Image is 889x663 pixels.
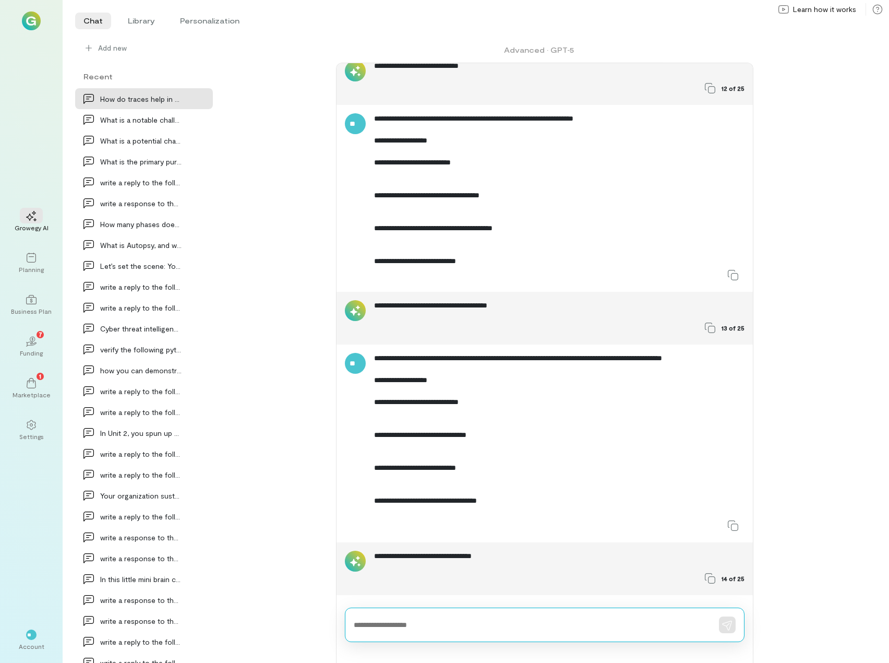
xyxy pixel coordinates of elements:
li: Personalization [172,13,248,29]
div: In Unit 2, you spun up a Docker version of Splunk… [100,428,182,439]
div: How do traces help in understanding system behavi… [100,93,182,104]
div: write a reply to the following to include a fact… [100,177,182,188]
a: Marketplace [13,370,50,407]
div: Let’s set the scene: You get to complete this sto… [100,261,182,271]
div: How many phases does the Abstract Digital Forensi… [100,219,182,230]
div: write a reply to the following to include a fact:… [100,469,182,480]
div: Marketplace [13,390,51,399]
div: What is the primary purpose of chkrootkit and rkh… [100,156,182,167]
a: Growegy AI [13,203,50,240]
div: write a reply to the following: Q: Based on your… [100,511,182,522]
div: write a reply to the following to include a fact:… [100,636,182,647]
div: Recent [75,71,213,82]
div: write a response to the following to include addi… [100,615,182,626]
span: 13 of 25 [722,324,744,332]
div: write a response to the following to include a fa… [100,532,182,543]
div: What is a notable challenge associated with cloud… [100,114,182,125]
div: Funding [20,349,43,357]
div: What is Autopsy, and what is its primary purpose… [100,240,182,251]
div: Your organization sustained a network intrusion,… [100,490,182,501]
span: 7 [39,329,42,339]
span: Learn how it works [793,4,856,15]
a: Business Plan [13,286,50,324]
a: Planning [13,244,50,282]
div: write a response to the following to include a fa… [100,553,182,564]
div: What is a potential challenge in cloud investigat… [100,135,182,146]
li: Library [119,13,163,29]
div: verify the following python code: from flask_unsi… [100,344,182,355]
span: Add new [98,43,205,53]
div: Growegy AI [15,223,49,232]
div: Business Plan [11,307,52,315]
span: 12 of 25 [722,84,744,92]
div: Cyber threat intelligence platforms (TIPs) offer… [100,323,182,334]
div: Account [19,642,44,650]
div: Planning [19,265,44,274]
div: how you can demonstrate an exploit using CVE-2023… [100,365,182,376]
div: Settings [19,432,44,441]
a: Funding [13,328,50,365]
div: write a response to the following and include a f… [100,595,182,606]
div: write a reply to the following to include a fact… [100,281,182,292]
li: Chat [75,13,111,29]
div: write a reply to the following to include a fact:… [100,448,182,459]
a: Settings [13,411,50,449]
div: write a response to the following to include a fa… [100,198,182,209]
div: write a reply to the following to include a fact:… [100,407,182,418]
div: In this little mini brain challenge, you will dem… [100,574,182,585]
span: 14 of 25 [722,574,744,583]
div: write a reply to the following to include a fact… [100,386,182,397]
span: 1 [39,371,41,381]
div: write a reply to the following and include a fact… [100,302,182,313]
